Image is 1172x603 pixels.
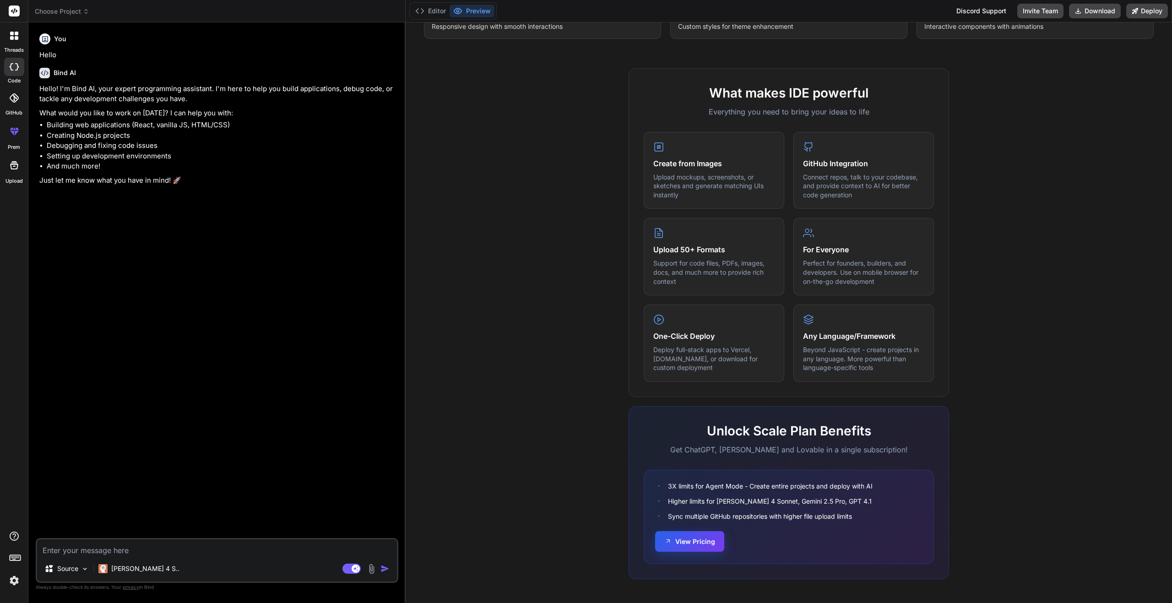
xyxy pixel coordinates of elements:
p: Support for code files, PDFs, images, docs, and much more to provide rich context [653,259,775,286]
p: Custom styles for theme enhancement [678,22,900,31]
h4: Create from Images [653,158,775,169]
li: Setting up development environments [47,151,396,162]
h2: Unlock Scale Plan Benefits [644,421,934,440]
p: Deploy full-stack apps to Vercel, [DOMAIN_NAME], or download for custom deployment [653,345,775,372]
span: Higher limits for [PERSON_NAME] 4 Sonnet, Gemini 2.5 Pro, GPT 4.1 [668,496,872,506]
img: Pick Models [81,565,89,573]
p: Interactive components with animations [924,22,1146,31]
h4: GitHub Integration [803,158,924,169]
button: Editor [412,5,450,17]
li: Creating Node.js projects [47,130,396,141]
p: What would you like to work on [DATE]? I can help you with: [39,108,396,119]
img: attachment [366,564,377,574]
label: code [8,77,21,85]
button: Invite Team [1017,4,1063,18]
span: Choose Project [35,7,89,16]
div: Discord Support [951,4,1012,18]
h2: What makes IDE powerful [644,83,934,103]
p: Perfect for founders, builders, and developers. Use on mobile browser for on-the-go development [803,259,924,286]
h4: Upload 50+ Formats [653,244,775,255]
p: Responsive design with smooth interactions [432,22,653,31]
h6: You [54,34,66,43]
p: Upload mockups, screenshots, or sketches and generate matching UIs instantly [653,173,775,200]
label: Upload [5,177,23,185]
p: Always double-check its answers. Your in Bind [36,583,398,592]
img: settings [6,573,22,588]
button: View Pricing [655,531,724,552]
h4: One-Click Deploy [653,331,775,342]
button: Download [1069,4,1121,18]
p: Everything you need to bring your ideas to life [644,106,934,117]
span: Sync multiple GitHub repositories with higher file upload limits [668,511,852,521]
li: And much more! [47,161,396,172]
p: Get ChatGPT, [PERSON_NAME] and Lovable in a single subscription! [644,444,934,455]
span: privacy [123,584,139,590]
h4: Any Language/Framework [803,331,924,342]
p: Just let me know what you have in mind! 🚀 [39,175,396,186]
h4: For Everyone [803,244,924,255]
img: Claude 4 Sonnet [98,564,108,573]
p: Hello [39,50,396,60]
p: [PERSON_NAME] 4 S.. [111,564,179,573]
label: GitHub [5,109,22,117]
button: Preview [450,5,494,17]
p: Hello! I'm Bind AI, your expert programming assistant. I'm here to help you build applications, d... [39,84,396,104]
button: Deploy [1126,4,1168,18]
h6: Bind AI [54,68,76,77]
span: 3X limits for Agent Mode - Create entire projects and deploy with AI [668,481,873,491]
p: Source [57,564,78,573]
li: Debugging and fixing code issues [47,141,396,151]
p: Connect repos, talk to your codebase, and provide context to AI for better code generation [803,173,924,200]
img: icon [380,564,390,573]
label: prem [8,143,20,151]
p: Beyond JavaScript - create projects in any language. More powerful than language-specific tools [803,345,924,372]
li: Building web applications (React, vanilla JS, HTML/CSS) [47,120,396,130]
label: threads [4,46,24,54]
